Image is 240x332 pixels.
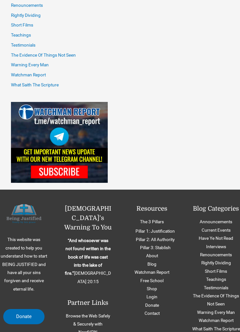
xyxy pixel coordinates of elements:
a: Login [146,294,157,299]
a: Watchman Report [135,270,169,275]
a: The 3 Pillars [140,219,164,224]
h2: [DEMOGRAPHIC_DATA]’s Warning To You [64,204,112,232]
strong: “And whosoever was not found written in the book of life was cast into the lake of fire.” [65,238,111,276]
a: Short Films [205,269,227,274]
a: About [146,253,158,258]
h2: Resources [128,204,176,214]
a: The Evidence Of Things Not Seen [11,52,76,58]
a: Blog [147,261,156,267]
a: Have Ye Not Read [199,236,233,241]
a: Announcements [200,219,232,224]
a: Contact [145,311,160,316]
a: Pillar 3: Stablish [140,245,171,250]
aside: Footer Widget 3 [128,204,176,317]
a: Donate [145,303,159,308]
a: Pillar 2: All Authority [136,237,175,242]
a: Testimonials [11,42,35,48]
p: [DEMOGRAPHIC_DATA] 20:15 [64,237,112,286]
a: Current Events [202,227,231,233]
a: Teachings [206,277,226,282]
a: Short Films [11,22,33,28]
a: Watchman Report [11,72,46,77]
a: Teachings [11,32,31,38]
a: Renouncements [200,252,232,257]
a: Pillar 1: Justification [135,228,175,234]
a: Warning Every Man [11,62,49,67]
a: Warning Every Man [197,310,235,315]
a: Rightly Dividing [11,13,41,18]
a: Rightly Dividing [201,260,231,265]
a: Watchman Report [199,318,234,323]
a: Shop [147,286,157,291]
a: The Evidence Of Things Not Seen [193,293,239,306]
a: What Saith The Scripture [192,326,240,331]
a: What Saith The Scripture [11,82,59,87]
a: Testimonials [204,285,228,290]
a: Interviews [206,244,226,249]
a: Free School [140,278,164,283]
a: Renouncements [11,3,43,8]
h2: Partner Links [64,298,112,308]
a: Donate [3,309,45,325]
nav: Resources [128,218,176,317]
